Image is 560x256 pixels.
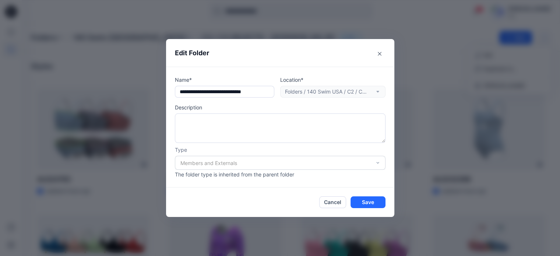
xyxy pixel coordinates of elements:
header: Edit Folder [166,39,394,67]
button: Save [351,196,385,208]
p: Type [175,146,385,154]
button: Close [374,48,385,60]
p: Name* [175,76,274,84]
button: Cancel [319,196,346,208]
p: Location* [280,76,385,84]
p: Description [175,104,385,111]
p: The folder type is inherited from the parent folder [175,171,385,178]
